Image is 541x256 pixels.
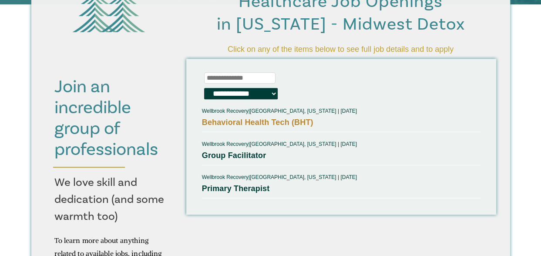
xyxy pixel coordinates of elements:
a: Group Facilitator [202,151,266,160]
span: Click on any of the items below to see full job details and to apply [228,45,454,54]
span: [DATE] [340,108,357,114]
span: | [202,172,357,198]
span: | [202,106,357,131]
span: Join an incredible group of professionals [54,75,158,161]
span: Wellbrook Recovery [202,141,249,147]
a: Behavioral Health Tech (BHT) [202,118,313,127]
span: [GEOGRAPHIC_DATA], [US_STATE] [250,174,336,180]
a: Primary Therapist [202,184,270,193]
span: | [202,139,357,165]
span: [GEOGRAPHIC_DATA], [US_STATE] [250,108,336,114]
span: Wellbrook Recovery [202,108,249,114]
span: [GEOGRAPHIC_DATA], [US_STATE] [250,141,336,147]
span: [DATE] [340,141,357,147]
span: Wellbrook Recovery [202,174,249,180]
span: | [338,108,339,114]
span: [DATE] [340,174,357,180]
span: We love skill and dedication (and some warmth too) [54,175,164,224]
span: | [338,141,339,147]
span: | [338,174,339,180]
